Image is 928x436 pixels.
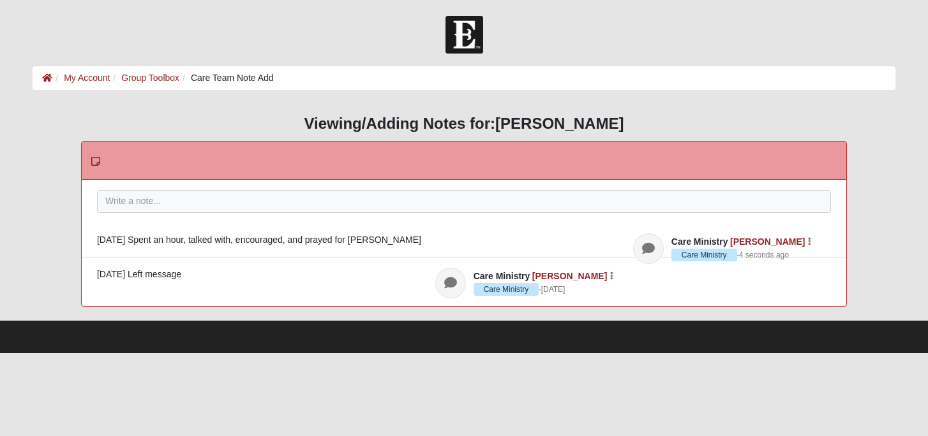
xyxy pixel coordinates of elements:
span: Care Ministry [474,271,530,281]
a: My Account [64,73,110,83]
span: Care Ministry [671,236,728,247]
a: Group Toolbox [121,73,179,83]
div: [DATE] Spent an hour, talked with, encouraged, and prayed for [PERSON_NAME] [97,233,831,247]
a: [DATE] [541,284,565,295]
span: Care Ministry [671,249,737,261]
a: [PERSON_NAME] [532,271,607,281]
span: · [671,249,739,261]
h3: Viewing/Adding Notes for: [33,115,895,133]
strong: [PERSON_NAME] [495,115,624,132]
time: August 27, 2025, 3:06 PM [541,285,565,294]
span: Care Ministry [474,283,539,296]
span: · [474,283,541,296]
time: September 1, 2025, 8:10 PM [739,251,789,259]
a: [PERSON_NAME] [730,236,805,247]
a: 4 seconds ago [739,249,789,261]
li: Care Team Note Add [179,71,274,85]
img: Church of Eleven22 Logo [445,16,483,54]
div: [DATE] Left message [97,268,831,281]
